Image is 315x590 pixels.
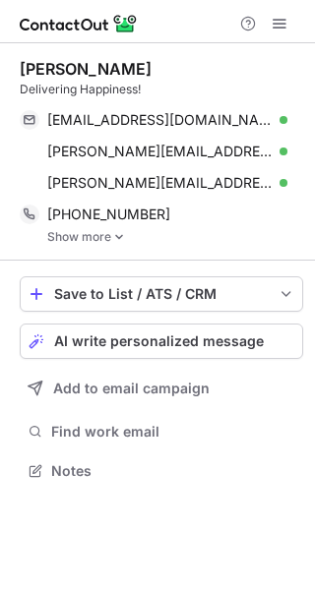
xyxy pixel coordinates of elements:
[54,333,264,349] span: AI write personalized message
[20,12,138,35] img: ContactOut v5.3.10
[47,143,273,160] span: [PERSON_NAME][EMAIL_ADDRESS][PERSON_NAME][DOMAIN_NAME]
[20,418,303,445] button: Find work email
[20,81,303,98] div: Delivering Happiness!
[20,59,152,79] div: [PERSON_NAME]
[47,174,273,192] span: [PERSON_NAME][EMAIL_ADDRESS][PERSON_NAME][DOMAIN_NAME]
[53,381,210,396] span: Add to email campaign
[20,324,303,359] button: AI write personalized message
[51,462,295,480] span: Notes
[47,206,170,223] span: [PHONE_NUMBER]
[20,276,303,312] button: save-profile-one-click
[47,230,303,244] a: Show more
[47,111,273,129] span: [EMAIL_ADDRESS][DOMAIN_NAME]
[54,286,269,302] div: Save to List / ATS / CRM
[51,423,295,441] span: Find work email
[20,457,303,485] button: Notes
[20,371,303,406] button: Add to email campaign
[113,230,125,244] img: -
